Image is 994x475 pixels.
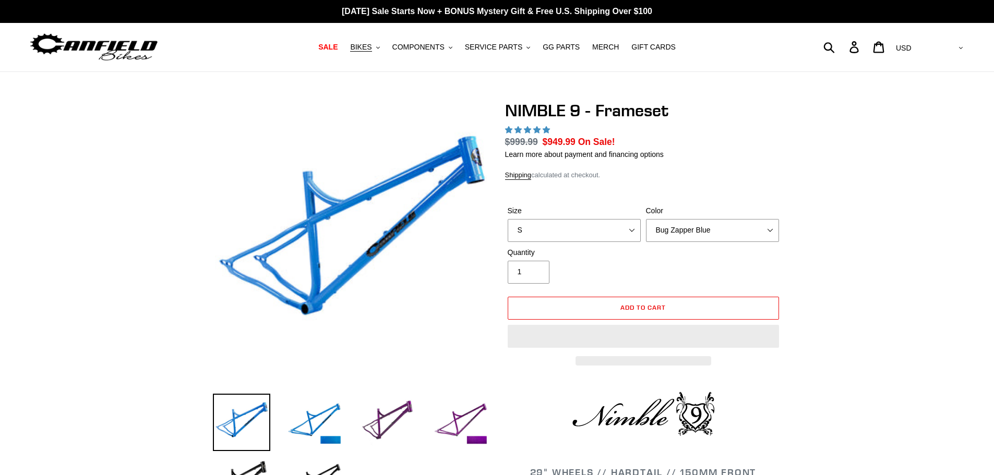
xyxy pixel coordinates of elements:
[392,43,445,52] span: COMPONENTS
[829,35,856,58] input: Search
[537,40,585,54] a: GG PARTS
[350,43,372,52] span: BIKES
[508,247,641,258] label: Quantity
[508,205,641,216] label: Size
[215,103,487,375] img: NIMBLE 9 - Frameset
[29,31,159,64] img: Canfield Bikes
[505,126,552,134] span: 4.89 stars
[213,394,270,451] img: Load image into Gallery viewer, NIMBLE 9 - Frameset
[432,394,489,451] img: Load image into Gallery viewer, NIMBLE 9 - Frameset
[505,150,664,159] a: Learn more about payment and financing options
[505,137,538,147] s: $999.99
[592,43,619,52] span: MERCH
[286,394,343,451] img: Load image into Gallery viewer, NIMBLE 9 - Frameset
[578,135,615,149] span: On Sale!
[626,40,681,54] a: GIFT CARDS
[359,394,416,451] img: Load image into Gallery viewer, NIMBLE 9 - Frameset
[587,40,624,54] a: MERCH
[620,303,666,311] span: Add to cart
[631,43,676,52] span: GIFT CARDS
[505,171,532,180] a: Shipping
[387,40,458,54] button: COMPONENTS
[465,43,522,52] span: SERVICE PARTS
[505,170,782,180] div: calculated at checkout.
[345,40,385,54] button: BIKES
[543,137,576,147] span: $949.99
[543,43,580,52] span: GG PARTS
[460,40,535,54] button: SERVICE PARTS
[646,205,779,216] label: Color
[318,43,338,52] span: SALE
[505,101,782,120] h1: NIMBLE 9 - Frameset
[508,297,779,320] button: Add to cart
[313,40,343,54] a: SALE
